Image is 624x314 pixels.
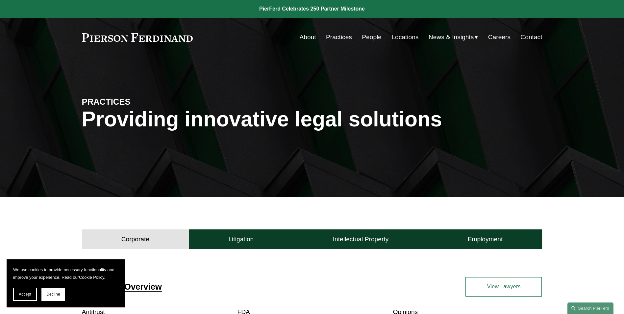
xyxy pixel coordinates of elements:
[13,266,118,281] p: We use cookies to provide necessary functionality and improve your experience. Read our .
[429,32,474,43] span: News & Insights
[362,31,382,43] a: People
[41,288,65,301] button: Decline
[468,235,503,243] h4: Employment
[520,31,542,43] a: Contact
[326,31,352,43] a: Practices
[7,259,125,307] section: Cookie banner
[46,292,60,297] span: Decline
[429,31,478,43] a: folder dropdown
[488,31,511,43] a: Careers
[228,235,254,243] h4: Litigation
[82,282,162,291] a: Corporate Overview
[19,292,31,297] span: Accept
[567,302,613,314] a: Search this site
[79,275,104,280] a: Cookie Policy
[121,235,149,243] h4: Corporate
[300,31,316,43] a: About
[82,96,197,107] h4: PRACTICES
[391,31,418,43] a: Locations
[333,235,389,243] h4: Intellectual Property
[465,277,542,297] a: View Lawyers
[82,107,542,131] h1: Providing innovative legal solutions
[13,288,37,301] button: Accept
